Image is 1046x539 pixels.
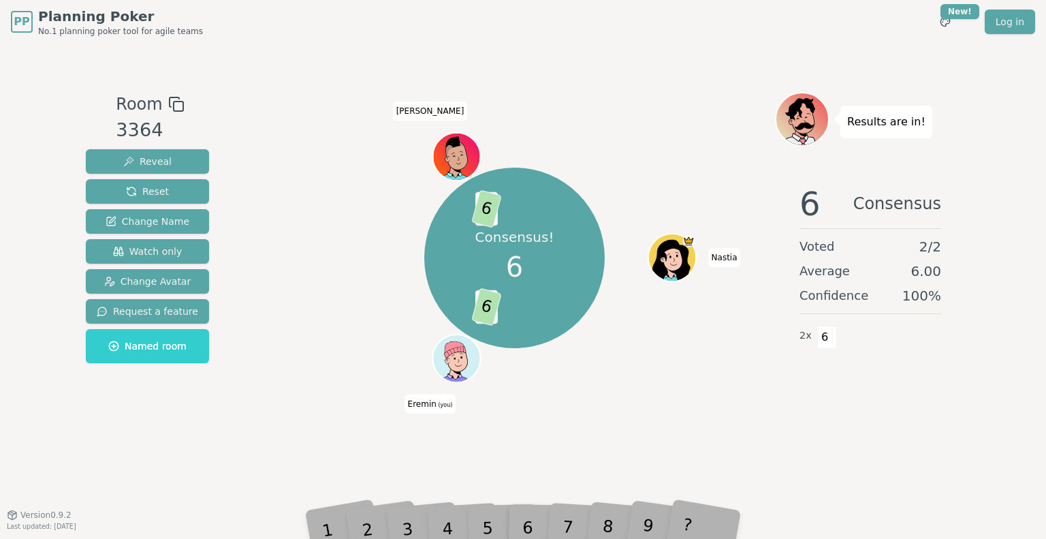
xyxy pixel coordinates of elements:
div: New! [940,4,979,19]
span: 100 % [902,286,941,305]
span: Change Name [106,215,189,228]
button: Named room [86,329,209,363]
div: 3364 [116,117,184,144]
span: Click to change your name [393,102,468,121]
span: Version 0.9.2 [20,510,72,521]
span: 2 / 2 [919,237,941,256]
span: Voted [799,237,835,256]
span: 6.00 [910,262,941,281]
span: Room [116,92,162,117]
span: Nastia is the host [682,235,695,247]
span: Watch only [113,245,183,258]
span: PP [14,14,29,30]
span: 6 [799,187,821,220]
span: 6 [817,326,833,349]
span: Click to change your name [708,248,741,267]
a: Log in [985,10,1035,34]
button: Request a feature [86,299,209,324]
span: Reset [126,185,169,198]
span: Average [799,262,850,281]
span: Planning Poker [38,7,203,26]
button: Version0.9.2 [7,510,72,521]
span: Click to change your name [405,395,456,414]
button: Reveal [86,149,209,174]
span: Consensus [853,187,941,220]
span: 6 [471,189,502,228]
button: Change Avatar [86,269,209,294]
span: 6 [471,288,502,326]
button: Reset [86,179,209,204]
span: Named room [108,339,187,353]
p: Results are in! [847,112,925,132]
span: No.1 planning poker tool for agile teams [38,26,203,37]
button: New! [933,10,957,34]
a: PPPlanning PokerNo.1 planning poker tool for agile teams [11,7,203,37]
button: Change Name [86,209,209,234]
span: Confidence [799,286,868,305]
span: Reveal [123,155,172,168]
span: 2 x [799,328,812,343]
span: Request a feature [97,305,198,318]
span: (you) [437,402,453,408]
p: Consensus! [475,228,554,247]
button: Watch only [86,239,209,264]
span: 6 [506,247,523,288]
button: Click to change your avatar [434,336,479,381]
span: Last updated: [DATE] [7,523,76,530]
span: Change Avatar [104,275,191,288]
